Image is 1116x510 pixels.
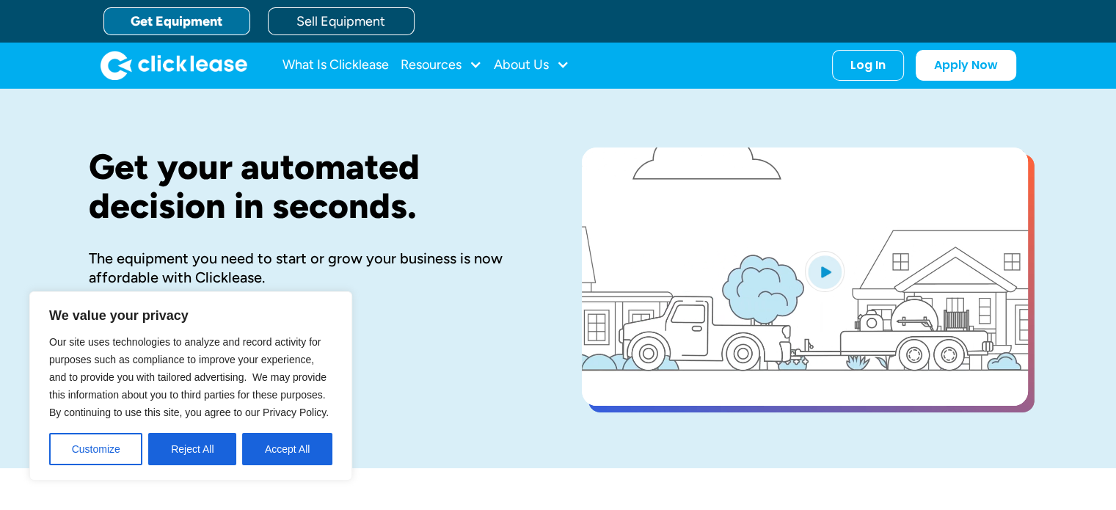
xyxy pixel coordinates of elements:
[49,336,329,418] span: Our site uses technologies to analyze and record activity for purposes such as compliance to impr...
[401,51,482,80] div: Resources
[805,251,845,292] img: Blue play button logo on a light blue circular background
[103,7,250,35] a: Get Equipment
[582,147,1028,406] a: open lightbox
[29,291,352,481] div: We value your privacy
[148,433,236,465] button: Reject All
[268,7,415,35] a: Sell Equipment
[850,58,886,73] div: Log In
[49,433,142,465] button: Customize
[282,51,389,80] a: What Is Clicklease
[89,249,535,287] div: The equipment you need to start or grow your business is now affordable with Clicklease.
[101,51,247,80] a: home
[49,307,332,324] p: We value your privacy
[916,50,1016,81] a: Apply Now
[89,147,535,225] h1: Get your automated decision in seconds.
[494,51,569,80] div: About Us
[242,433,332,465] button: Accept All
[101,51,247,80] img: Clicklease logo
